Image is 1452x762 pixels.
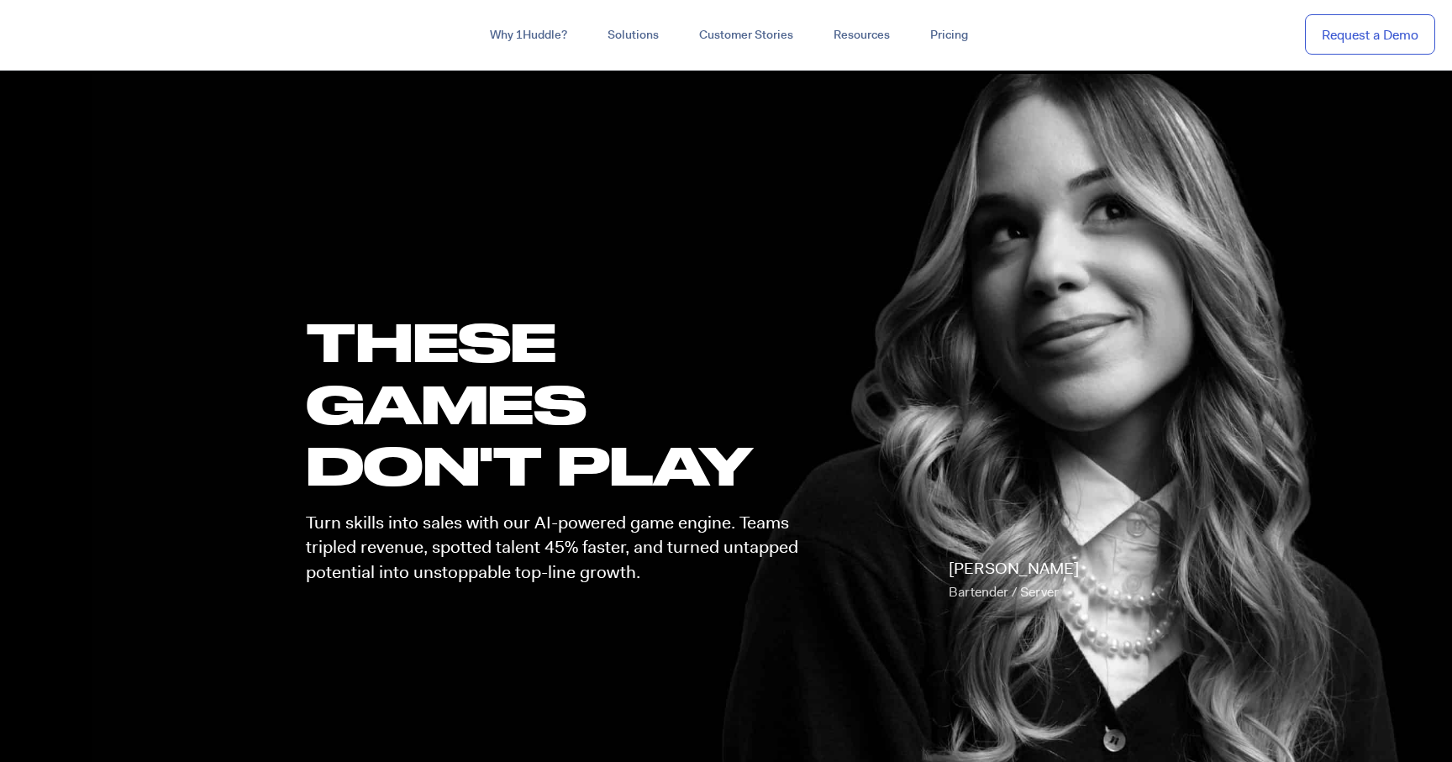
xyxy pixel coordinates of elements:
[679,20,813,50] a: Customer Stories
[587,20,679,50] a: Solutions
[306,511,813,585] p: Turn skills into sales with our AI-powered game engine. Teams tripled revenue, spotted talent 45%...
[17,18,137,50] img: ...
[1305,14,1435,55] a: Request a Demo
[910,20,988,50] a: Pricing
[306,311,813,496] h1: these GAMES DON'T PLAY
[813,20,910,50] a: Resources
[949,583,1059,601] span: Bartender / Server
[470,20,587,50] a: Why 1Huddle?
[949,557,1079,604] p: [PERSON_NAME]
